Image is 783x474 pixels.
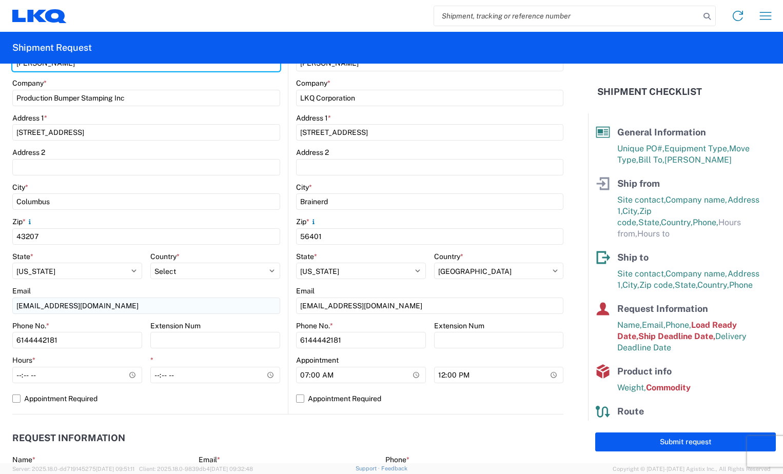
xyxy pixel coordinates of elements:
span: City, [622,280,639,290]
label: Email [199,455,220,464]
span: Client: 2025.18.0-9839db4 [139,466,253,472]
label: City [296,183,312,192]
a: Feedback [381,465,407,471]
input: Shipment, tracking or reference number [434,6,700,26]
label: Company [12,78,47,88]
label: Appointment [296,355,339,365]
span: Company name, [665,269,728,279]
span: Request Information [617,303,708,314]
label: Country [150,252,180,261]
span: [DATE] 09:32:48 [210,466,253,472]
span: City, [622,206,639,216]
label: State [296,252,317,261]
label: Address 2 [12,148,45,157]
span: [PERSON_NAME] [664,155,732,165]
span: Route [617,406,644,417]
label: Hours [12,355,35,365]
span: Bill To, [638,155,664,165]
h2: Request Information [12,433,125,443]
span: Weight, [617,383,646,392]
span: General Information [617,127,706,137]
label: Address 1 [12,113,47,123]
span: Ship to [617,252,649,263]
span: Equipment Type, [664,144,729,153]
span: Zip code, [639,280,675,290]
span: Hours to [637,229,670,239]
h2: Shipment Checklist [597,86,702,98]
label: Zip [12,217,34,226]
a: Support [356,465,381,471]
span: Site contact, [617,195,665,205]
span: State, [675,280,697,290]
span: Unique PO#, [617,144,664,153]
label: City [12,183,28,192]
label: Country [434,252,463,261]
button: Submit request [595,432,776,451]
span: Site contact, [617,269,665,279]
label: Phone No. [12,321,49,330]
span: Ship from [617,178,660,189]
label: State [12,252,33,261]
span: Commodity [646,383,691,392]
span: Country, [661,218,693,227]
span: Copyright © [DATE]-[DATE] Agistix Inc., All Rights Reserved [613,464,771,473]
span: Company name, [665,195,728,205]
label: Address 1 [296,113,331,123]
label: Company [296,78,330,88]
label: Extension Num [150,321,201,330]
label: Phone No. [296,321,333,330]
span: Phone, [693,218,718,227]
span: Name, [617,320,642,330]
label: Email [296,286,315,295]
span: Product info [617,366,672,377]
label: Zip [296,217,318,226]
span: Server: 2025.18.0-dd719145275 [12,466,134,472]
span: Ship Deadline Date, [638,331,715,341]
h2: Shipment Request [12,42,92,54]
label: Appointment Required [12,390,280,407]
label: Name [12,455,35,464]
label: Address 2 [296,148,329,157]
span: Country, [697,280,729,290]
label: Phone [385,455,409,464]
span: Phone [729,280,753,290]
label: Extension Num [434,321,484,330]
span: [DATE] 09:51:11 [96,466,134,472]
span: Phone, [665,320,691,330]
label: Appointment Required [296,390,563,407]
span: State, [638,218,661,227]
label: Email [12,286,31,295]
span: Email, [642,320,665,330]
